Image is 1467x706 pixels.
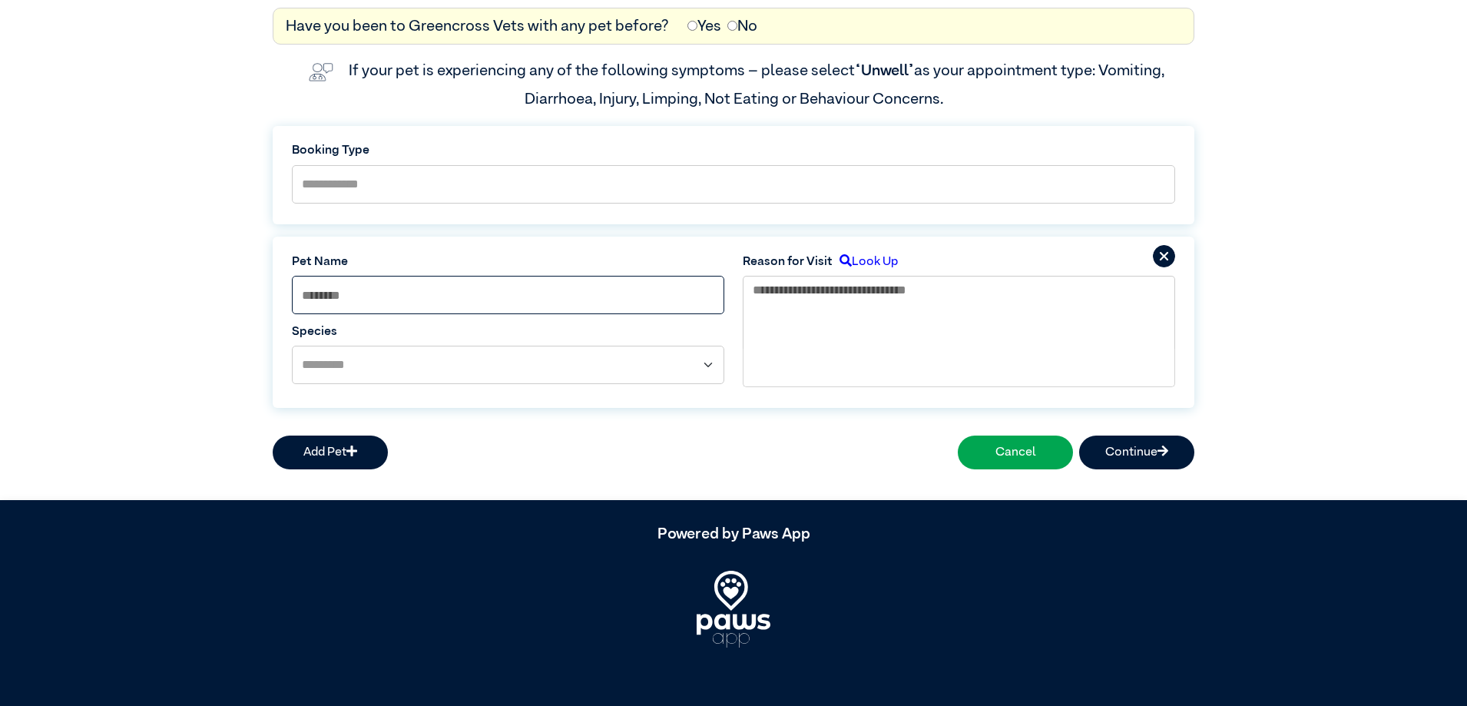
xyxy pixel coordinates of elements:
[687,21,697,31] input: Yes
[303,57,339,88] img: vet
[1079,436,1194,469] button: Continue
[292,141,1175,160] label: Booking Type
[273,436,388,469] button: Add Pet
[727,21,737,31] input: No
[286,15,669,38] label: Have you been to Greencross Vets with any pet before?
[292,323,724,341] label: Species
[349,63,1167,106] label: If your pet is experiencing any of the following symptoms – please select as your appointment typ...
[855,63,914,78] span: “Unwell”
[743,253,833,271] label: Reason for Visit
[833,253,898,271] label: Look Up
[958,436,1073,469] button: Cancel
[727,15,757,38] label: No
[687,15,721,38] label: Yes
[697,571,770,648] img: PawsApp
[292,253,724,271] label: Pet Name
[273,525,1194,543] h5: Powered by Paws App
